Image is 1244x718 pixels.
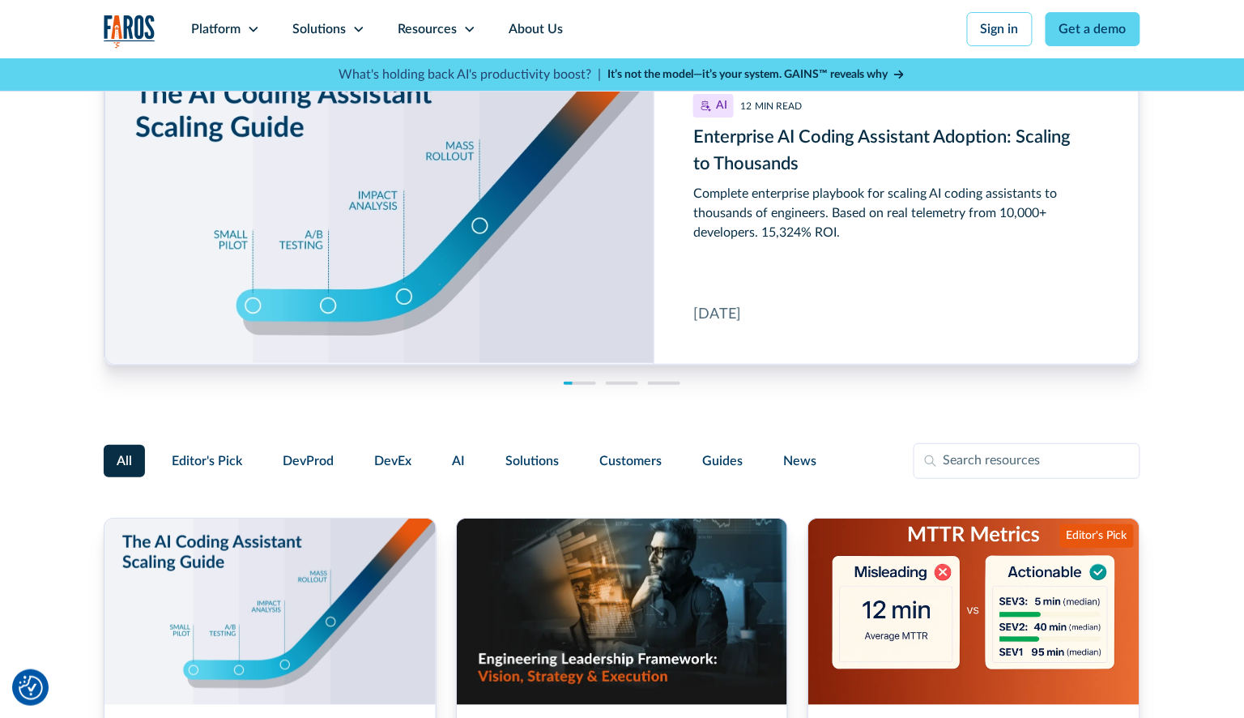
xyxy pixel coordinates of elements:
[104,15,155,48] a: home
[607,69,888,80] strong: It’s not the model—it’s your system. GAINS™ reveals why
[19,676,43,700] img: Revisit consent button
[339,65,601,84] p: What's holding back AI's productivity boost? |
[104,55,1140,365] a: Enterprise AI Coding Assistant Adoption: Scaling to Thousands
[104,519,436,705] img: Illustration of hockey stick-like scaling from pilot to mass rollout
[967,12,1033,46] a: Sign in
[808,519,1140,705] img: Illustration of misleading vs. actionable MTTR metrics
[374,451,411,471] span: DevEx
[607,66,905,83] a: It’s not the model—it’s your system. GAINS™ reveals why
[505,451,559,471] span: Solutions
[19,676,43,700] button: Cookie Settings
[452,451,465,471] span: AI
[104,15,155,48] img: Logo of the analytics and reporting company Faros.
[117,451,132,471] span: All
[599,451,662,471] span: Customers
[398,19,457,39] div: Resources
[783,451,816,471] span: News
[104,55,1140,365] div: cms-link
[292,19,346,39] div: Solutions
[283,451,334,471] span: DevProd
[191,19,241,39] div: Platform
[702,451,743,471] span: Guides
[104,443,1140,479] form: Filter Form
[1046,12,1140,46] a: Get a demo
[457,519,788,705] img: Realistic image of an engineering leader at work
[914,443,1140,479] input: Search resources
[172,451,242,471] span: Editor's Pick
